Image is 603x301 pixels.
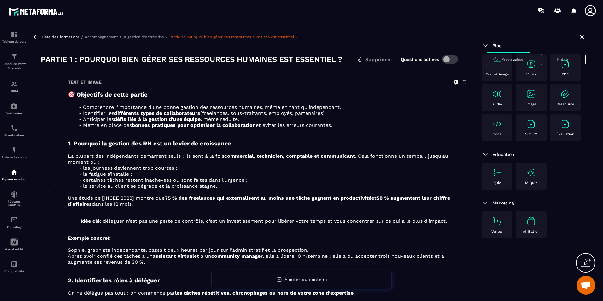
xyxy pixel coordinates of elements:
[81,34,83,40] span: /
[577,276,595,295] div: Ouvrir le chat
[175,290,354,296] strong: les tâches répétitives, chronophages ou hors de votre zone d’expertise
[526,216,536,226] img: text-image
[526,72,536,76] p: Vidéo
[493,132,501,136] p: Code
[2,120,27,142] a: schedulerschedulerPlanificateur
[492,89,502,99] img: text-image no-wra
[2,133,27,137] p: Planificateur
[68,235,110,241] strong: Exemple concret
[2,269,27,273] p: Comptabilité
[492,200,514,205] span: Marketing
[114,116,201,122] strong: défis liés à la gestion d'une équipe
[486,72,509,76] p: Text et image
[492,152,514,157] span: Education
[525,132,537,136] p: SCORM
[85,35,164,39] a: Accompagnement à la gestion d'entreprise
[526,59,536,69] img: text-image no-wra
[526,102,536,106] p: Image
[2,89,27,93] p: CRM
[523,229,540,233] p: Affiliation
[75,122,467,128] li: Mettre en place des et éviter les erreurs courantes.
[153,253,194,259] strong: assistant virtuel
[68,195,450,207] strong: 50 % augmentent leur chiffre d’affaires
[2,40,27,43] p: Tableau de bord
[2,97,27,120] a: automationsautomationsWebinaire
[68,91,148,98] strong: 🎯 Objectifs de cette partie
[68,80,102,85] h6: Text et image
[75,177,467,183] li: certaines tâches restent inachevées ou sont faites dans l’urgence ;
[75,171,467,177] li: la fatigue s’installe ;
[10,260,18,268] img: accountant
[491,229,503,233] p: Ventes
[556,132,574,136] p: Évaluation
[2,111,27,115] p: Webinaire
[2,256,27,278] a: accountantaccountantComptabilité
[75,104,467,110] li: Comprendre l'importance d'une bonne gestion des ressources humaines, même en tant qu'indépendant.
[10,80,18,88] img: formation
[562,72,569,76] p: PDF
[68,247,467,253] p: Sophie, graphiste indépendante, passait deux heures par jour sur l’administratif et la prospection.
[493,181,501,185] p: Quiz
[166,34,168,40] span: /
[10,216,18,224] img: email
[2,178,27,181] p: Espace membre
[9,6,66,17] img: logo
[2,200,27,207] p: Réseaux Sociaux
[132,122,256,128] strong: bonnes pratiques pour optimiser la collaboration
[492,59,502,69] img: text-image no-wra
[75,116,467,122] li: Anticiper les , même réduite.
[492,216,502,226] img: text-image no-wra
[10,53,18,60] img: formation
[2,233,27,256] a: Assistant IA
[10,146,18,154] img: automations
[75,183,467,189] li: le service au client se dégrade et la croissance stagne.
[2,186,27,211] a: social-networksocial-networkRéseaux Sociaux
[165,195,372,201] strong: 75 % des freelances qui externalisent au moins une tâche gagnent en productivité
[75,165,467,171] li: les journées deviennent trop courtes ;
[492,102,502,106] p: Audio
[42,35,79,39] a: Liste des formations
[526,168,536,178] img: text-image
[2,225,27,229] p: E-mailing
[10,191,18,198] img: social-network
[492,168,502,178] img: text-image no-wra
[2,142,27,164] a: automationsautomationsAutomatisations
[2,62,27,71] p: Tunnel de vente Site web
[68,277,160,284] strong: 2. Identifier les rôles à déléguer
[211,253,263,259] strong: community manager
[80,218,100,224] strong: Idée clé
[365,56,391,62] span: Supprimer
[68,253,467,265] p: Après avoir confié ces tâches à un et à un , elle a libéré 10 h/semaine : elle a pu accepter troi...
[114,110,200,116] strong: différents types de collaborateurs
[2,211,27,233] a: emailemailE-mailing
[482,199,489,207] img: arrow-down
[169,35,298,39] a: Partie 1 : Pourquoi bien gérer ses ressources humaines est essentiel ?
[2,75,27,97] a: formationformationCRM
[526,119,536,129] img: text-image no-wra
[284,277,327,282] span: Ajouter du contenu
[68,195,467,207] p: Une étude de [INSEE 2023] montre que et dans les 12 mois.
[75,110,467,116] li: Identifier les (freelances, sous-traitants, employés, partenaires).
[2,164,27,186] a: automationsautomationsEspace membre
[401,57,439,62] label: Questions actives
[2,48,27,75] a: formationformationTunnel de vente Site web
[560,59,570,69] img: text-image no-wra
[10,124,18,132] img: scheduler
[525,181,537,185] p: IA Quiz
[41,54,342,64] h3: Partie 1 : Pourquoi bien gérer ses ressources humaines est essentiel ?
[224,153,355,159] strong: commercial, technicien, comptable et communicant
[10,102,18,110] img: automations
[482,42,489,50] img: arrow-down
[560,119,570,129] img: text-image no-wra
[482,150,489,158] img: arrow-down
[526,89,536,99] img: text-image no-wra
[68,140,231,147] strong: 1. Pourquoi la gestion des RH est un levier de croissance
[10,168,18,176] img: automations
[2,156,27,159] p: Automatisations
[2,26,27,48] a: formationformationTableau de bord
[68,290,467,296] p: On ne délègue pas tout : on commence par .
[492,43,501,48] span: Bloc
[492,119,502,129] img: text-image no-wra
[80,218,455,224] blockquote: : déléguer n’est pas une perte de contrôle, c’est un investissement pour libérer votre temps et v...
